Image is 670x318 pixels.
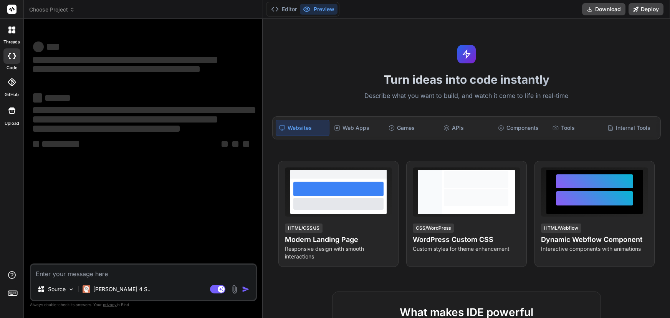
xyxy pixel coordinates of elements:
[243,141,249,147] span: ‌
[230,285,239,294] img: attachment
[268,73,665,86] h1: Turn ideas into code instantly
[7,65,17,71] label: code
[413,234,520,245] h4: WordPress Custom CSS
[413,224,454,233] div: CSS/WordPress
[5,120,19,127] label: Upload
[285,245,392,260] p: Responsive design with smooth interactions
[33,126,180,132] span: ‌
[300,4,337,15] button: Preview
[582,3,625,15] button: Download
[29,6,75,13] span: Choose Project
[33,116,217,123] span: ‌
[495,120,548,136] div: Components
[541,234,648,245] h4: Dynamic Webflow Component
[45,95,70,101] span: ‌
[541,224,581,233] div: HTML/Webflow
[33,57,217,63] span: ‌
[33,107,255,113] span: ‌
[285,234,392,245] h4: Modern Landing Page
[222,141,228,147] span: ‌
[3,39,20,45] label: threads
[33,41,44,52] span: ‌
[93,285,151,293] p: [PERSON_NAME] 4 S..
[42,141,79,147] span: ‌
[33,93,42,103] span: ‌
[83,285,90,293] img: Claude 4 Sonnet
[604,120,657,136] div: Internal Tools
[48,285,66,293] p: Source
[268,91,665,101] p: Describe what you want to build, and watch it come to life in real-time
[385,120,438,136] div: Games
[541,245,648,253] p: Interactive components with animations
[276,120,329,136] div: Websites
[629,3,663,15] button: Deploy
[33,141,39,147] span: ‌
[285,224,323,233] div: HTML/CSS/JS
[232,141,238,147] span: ‌
[103,302,117,307] span: privacy
[440,120,493,136] div: APIs
[68,286,74,293] img: Pick Models
[5,91,19,98] label: GitHub
[30,301,257,308] p: Always double-check its answers. Your in Bind
[47,44,59,50] span: ‌
[33,66,200,72] span: ‌
[242,285,250,293] img: icon
[268,4,300,15] button: Editor
[331,120,384,136] div: Web Apps
[413,245,520,253] p: Custom styles for theme enhancement
[549,120,602,136] div: Tools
